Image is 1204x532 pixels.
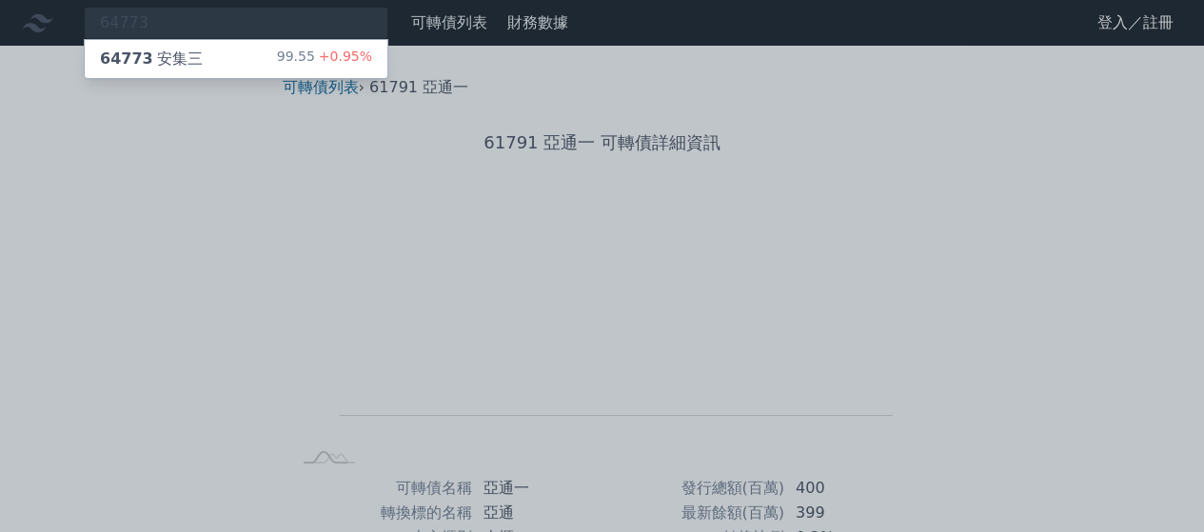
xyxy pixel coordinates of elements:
[1109,441,1204,532] div: 聊天小工具
[1109,441,1204,532] iframe: Chat Widget
[85,40,387,78] a: 64773安集三 99.55+0.95%
[315,49,372,64] span: +0.95%
[100,48,203,70] div: 安集三
[100,49,153,68] span: 64773
[277,48,372,70] div: 99.55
